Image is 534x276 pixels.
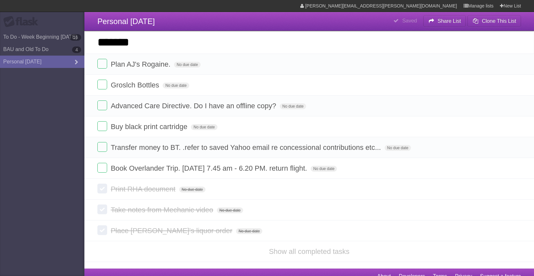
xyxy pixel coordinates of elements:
[97,184,107,193] label: Done
[111,206,215,214] span: Take notes from Mechanic video
[423,15,466,27] button: Share List
[97,204,107,214] label: Done
[482,18,516,24] b: Clone This List
[402,18,417,23] b: Saved
[111,143,382,151] span: Transfer money to BT. .refer to saved Yahoo email re concessional contributions etc...
[111,164,309,172] span: Book Overlander Trip. [DATE] 7.45 am - 6.20 PM. return flight.
[191,124,217,130] span: No due date
[269,247,349,256] a: Show all completed tasks
[97,80,107,89] label: Done
[3,16,42,28] div: Flask
[111,185,177,193] span: Print RHA document
[97,142,107,152] label: Done
[311,166,337,172] span: No due date
[97,121,107,131] label: Done
[385,145,411,151] span: No due date
[179,187,205,192] span: No due date
[111,123,189,131] span: Buy black print cartridge
[97,225,107,235] label: Done
[280,103,306,109] span: No due date
[111,227,234,235] span: Place [PERSON_NAME]'s liquor order
[236,228,262,234] span: No due date
[174,62,200,68] span: No due date
[438,18,461,24] b: Share List
[97,59,107,69] label: Done
[163,83,189,88] span: No due date
[111,81,161,89] span: Groslch Bottles
[72,46,81,53] b: 4
[97,100,107,110] label: Done
[467,15,521,27] button: Clone This List
[69,34,81,41] b: 16
[217,207,243,213] span: No due date
[97,17,155,26] span: Personal [DATE]
[111,102,278,110] span: Advanced Care Directive. Do I have an offline copy?
[97,163,107,173] label: Done
[111,60,172,68] span: Plan AJ's Rogaine.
